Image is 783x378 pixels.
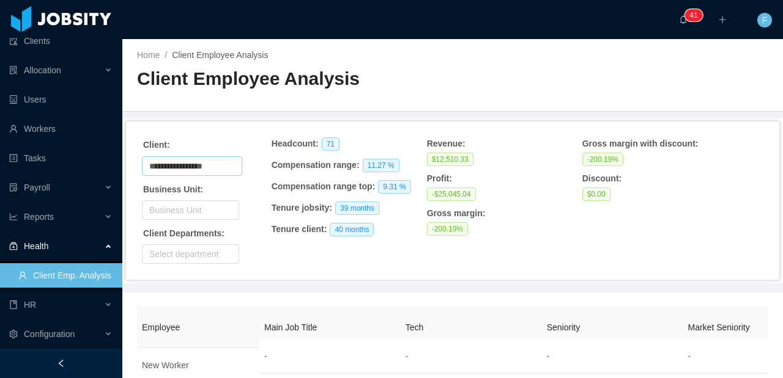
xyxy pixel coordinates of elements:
[24,300,36,310] span: HR
[264,322,317,332] span: Main Job Title
[582,173,622,183] strong: Discount :
[762,13,768,27] span: F
[142,360,189,370] span: New Worker
[149,204,226,216] div: Business Unit
[582,139,699,148] strong: Gross margin with discount :
[9,242,18,250] i: icon: medicine-box
[165,50,167,60] span: /
[330,223,374,236] span: 40 months
[24,212,54,222] span: Reports
[694,9,698,21] p: 1
[335,202,379,215] span: 39 months
[24,183,50,192] span: Payroll
[688,351,691,361] span: -
[322,137,340,151] span: 71
[427,153,473,166] span: $12,510.33
[24,329,75,339] span: Configuration
[427,139,466,148] strong: Revenue :
[9,146,113,170] a: icon: profileTasks
[363,159,399,172] span: 11.27 %
[137,50,160,60] a: Home
[406,351,409,361] span: -
[272,160,360,170] strong: Compensation range :
[427,208,486,218] strong: Gross margin :
[272,203,332,213] strong: Tenure jobsity :
[378,180,410,194] span: 9.31 %
[24,65,61,75] span: Allocation
[272,224,327,234] strong: Tenure client :
[688,322,749,332] span: Market Seniority
[547,351,550,361] span: -
[427,173,452,183] strong: Profit :
[718,15,727,24] i: icon: plus
[9,330,18,338] i: icon: setting
[9,213,18,221] i: icon: line-chart
[427,187,476,201] span: -$25,045.04
[547,322,580,332] span: Seniority
[582,187,610,201] span: $0.00
[272,139,319,148] strong: Headcount :
[24,241,48,251] span: Health
[9,66,18,75] i: icon: solution
[143,140,170,150] strong: Client:
[264,351,267,361] span: -
[18,263,113,288] a: icon: userClient Emp. Analysis
[582,153,623,166] span: -200.19 %
[272,181,376,191] strong: Compensation range top :
[685,9,702,21] sup: 41
[689,9,694,21] p: 4
[406,322,424,332] span: Tech
[143,228,225,238] strong: Client Departments:
[9,117,113,141] a: icon: userWorkers
[427,222,468,236] span: -200.19 %
[9,87,113,112] a: icon: robotUsers
[143,184,203,194] strong: Business Unit:
[149,248,226,260] div: Select department
[9,300,18,309] i: icon: book
[137,67,453,92] h2: Client Employee Analysis
[9,29,113,53] a: icon: auditClients
[172,50,268,60] a: Client Employee Analysis
[679,15,688,24] i: icon: bell
[9,183,18,192] i: icon: file-protect
[142,322,180,332] span: Employee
